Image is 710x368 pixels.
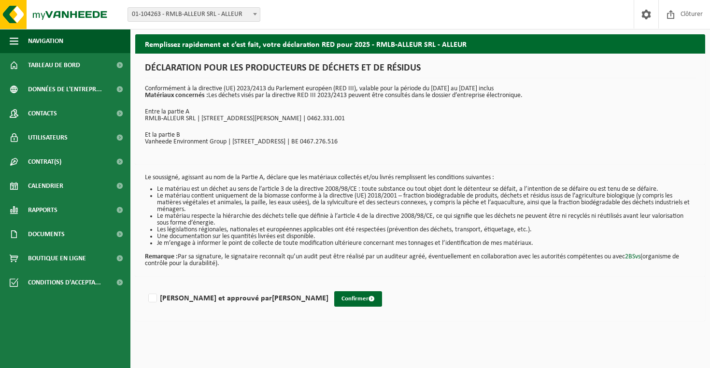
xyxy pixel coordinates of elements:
[28,270,101,295] span: Conditions d'accepta...
[625,253,640,260] a: 2BSvs
[157,193,696,213] li: Le matériau contient uniquement de la biomasse conforme à la directive (UE) 2018/2001 – fraction ...
[28,174,63,198] span: Calendrier
[145,109,696,115] p: Entre la partie A
[145,92,208,99] strong: Matériaux concernés :
[145,253,178,260] strong: Remarque :
[28,222,65,246] span: Documents
[28,246,86,270] span: Boutique en ligne
[28,77,102,101] span: Données de l'entrepr...
[28,150,61,174] span: Contrat(s)
[272,295,328,302] strong: [PERSON_NAME]
[145,139,696,145] p: Vanheede Environment Group | [STREET_ADDRESS] | BE 0467.276.516
[128,8,260,21] span: 01-104263 - RMLB-ALLEUR SRL - ALLEUR
[28,29,63,53] span: Navigation
[145,63,696,78] h1: DÉCLARATION POUR LES PRODUCTEURS DE DÉCHETS ET DE RÉSIDUS
[28,53,80,77] span: Tableau de bord
[145,115,696,122] p: RMLB-ALLEUR SRL | [STREET_ADDRESS][PERSON_NAME] | 0462.331.001
[157,226,696,233] li: Les législations régionales, nationales et européennes applicables ont été respectées (prévention...
[157,233,696,240] li: Une documentation sur les quantités livrées est disponible.
[128,7,260,22] span: 01-104263 - RMLB-ALLEUR SRL - ALLEUR
[145,85,696,99] p: Conformément à la directive (UE) 2023/2413 du Parlement européen (RED III), valable pour la pério...
[28,198,57,222] span: Rapports
[334,291,382,307] button: Confirmer
[146,291,328,306] label: [PERSON_NAME] et approuvé par
[28,126,68,150] span: Utilisateurs
[157,213,696,226] li: Le matériau respecte la hiérarchie des déchets telle que définie à l’article 4 de la directive 20...
[135,34,705,53] h2: Remplissez rapidement et c’est fait, votre déclaration RED pour 2025 - RMLB-ALLEUR SRL - ALLEUR
[157,240,696,247] li: Je m’engage à informer le point de collecte de toute modification ultérieure concernant mes tonna...
[145,247,696,267] p: Par sa signature, le signataire reconnaît qu’un audit peut être réalisé par un auditeur agréé, év...
[145,132,696,139] p: Et la partie B
[28,101,57,126] span: Contacts
[157,186,696,193] li: Le matériau est un déchet au sens de l’article 3 de la directive 2008/98/CE : toute substance ou ...
[145,174,696,181] p: Le soussigné, agissant au nom de la Partie A, déclare que les matériaux collectés et/ou livrés re...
